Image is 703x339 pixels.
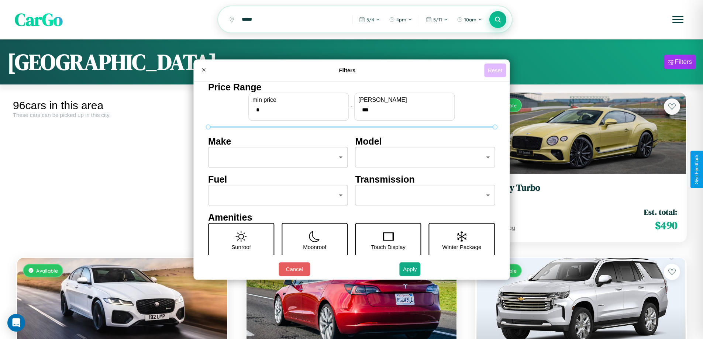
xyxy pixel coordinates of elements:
p: - [351,101,352,111]
p: Sunroof [231,242,251,252]
p: Touch Display [371,242,405,252]
div: Give Feedback [694,155,699,184]
h3: Bentley Turbo [485,183,677,193]
div: Open Intercom Messenger [7,314,25,332]
span: Available [36,267,58,274]
button: Open menu [668,9,688,30]
label: [PERSON_NAME] [358,97,451,103]
h1: [GEOGRAPHIC_DATA] [7,47,217,77]
button: Apply [399,262,421,276]
h4: Make [208,136,348,147]
button: 4pm [385,14,416,25]
a: Bentley Turbo2022 [485,183,677,201]
button: Filters [664,55,696,69]
button: 5/11 [422,14,452,25]
button: 5/4 [355,14,384,25]
div: 96 cars in this area [13,99,231,112]
button: Reset [484,63,506,77]
div: These cars can be picked up in this city. [13,112,231,118]
span: $ 490 [655,218,677,233]
h4: Filters [210,67,484,73]
button: 10am [453,14,486,25]
span: Est. total: [644,207,677,217]
h4: Price Range [208,82,495,93]
h4: Fuel [208,174,348,185]
p: Moonroof [303,242,326,252]
h4: Model [355,136,495,147]
span: CarGo [15,7,63,32]
h4: Amenities [208,212,495,223]
span: 10am [464,17,476,23]
p: Winter Package [442,242,482,252]
div: Filters [675,58,692,66]
span: 4pm [396,17,406,23]
label: min price [252,97,345,103]
button: Cancel [279,262,310,276]
h4: Transmission [355,174,495,185]
span: 5 / 4 [366,17,374,23]
span: 5 / 11 [433,17,442,23]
